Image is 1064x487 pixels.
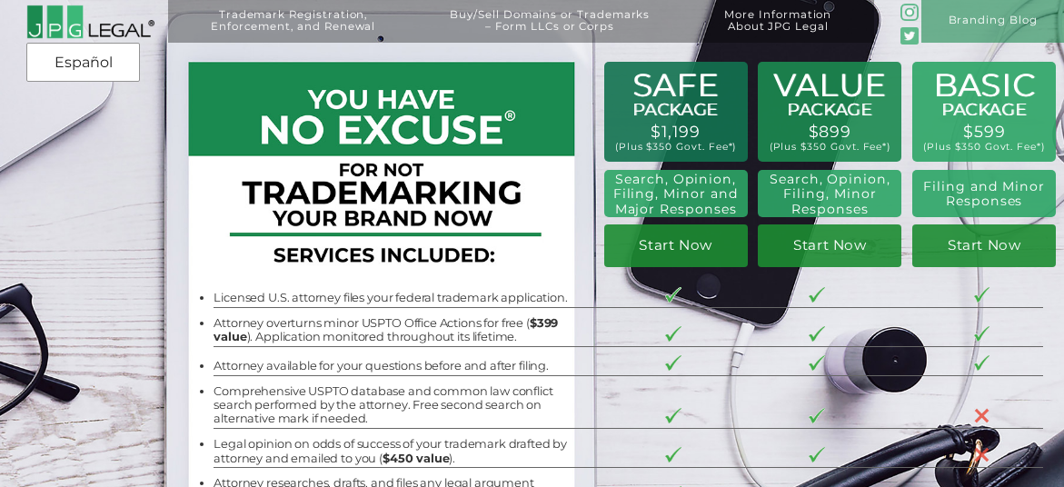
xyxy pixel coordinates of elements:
h2: Search, Opinion, Filing, Minor Responses [767,172,893,216]
a: More InformationAbout JPG Legal [692,9,863,52]
img: X-30-3.png [974,408,990,424]
img: checkmark-border-3.png [665,355,681,371]
li: Attorney available for your questions before and after filing. [214,359,572,373]
li: Attorney overturns minor USPTO Office Actions for free ( ). Application monitored throughout its ... [214,316,572,343]
a: Buy/Sell Domains or Trademarks– Form LLCs or Corps [418,9,681,52]
a: Español [32,46,134,79]
img: checkmark-border-3.png [974,326,990,342]
img: checkmark-border-3.png [665,326,681,342]
a: Start Now [604,224,748,266]
a: Start Now [758,224,901,266]
b: $450 value [383,452,449,465]
li: Licensed U.S. attorney files your federal trademark application. [214,291,572,304]
img: Twitter_Social_Icon_Rounded_Square_Color-mid-green3-90.png [900,27,918,45]
a: Trademark Registration,Enforcement, and Renewal [179,9,408,52]
img: checkmark-border-3.png [809,326,825,342]
img: checkmark-border-3.png [809,287,825,303]
b: $399 value [214,316,558,343]
h2: Filing and Minor Responses [921,179,1048,209]
li: Legal opinion on odds of success of your trademark drafted by attorney and emailed to you ( ). [214,437,572,464]
img: checkmark-border-3.png [974,287,990,303]
img: 2016-logo-black-letters-3-r.png [26,5,154,39]
li: Comprehensive USPTO database and common law conflict search performed by the attorney. Free secon... [214,384,572,426]
a: Start Now [912,224,1056,266]
h2: Search, Opinion, Filing, Minor and Major Responses [611,172,741,216]
img: glyph-logo_May2016-green3-90.png [900,4,918,21]
img: checkmark-border-3.png [665,447,681,462]
img: checkmark-border-3.png [665,287,681,303]
img: checkmark-border-3.png [974,355,990,371]
img: checkmark-border-3.png [809,447,825,462]
img: X-30-3.png [974,447,990,463]
img: checkmark-border-3.png [665,408,681,423]
img: checkmark-border-3.png [809,355,825,371]
img: checkmark-border-3.png [809,408,825,423]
